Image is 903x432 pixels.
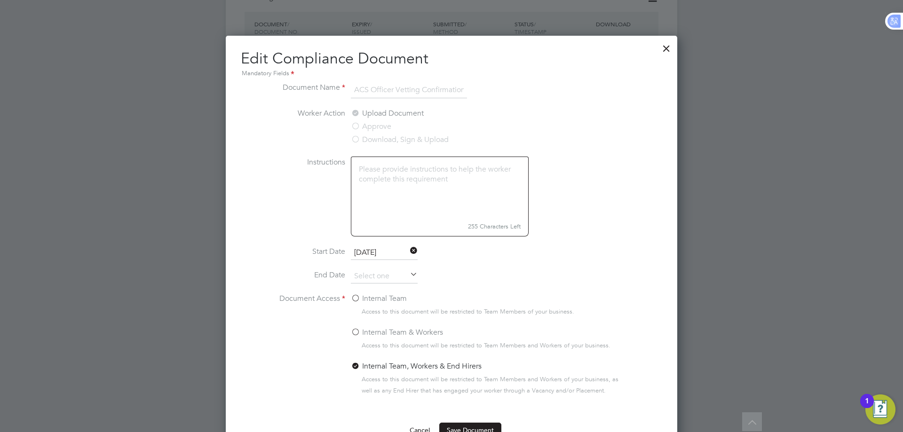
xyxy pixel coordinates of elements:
label: Internal Team, Workers & End Hirers [351,361,482,372]
div: Mandatory Fields [241,69,662,79]
label: End Date [275,269,345,282]
label: Approve [351,121,391,132]
button: Open Resource Center, 1 new notification [865,394,895,424]
input: Select one [351,269,418,283]
span: Access to this document will be restricted to Team Members and Workers of your business. [362,340,610,351]
span: Access to this document will be restricted to Team Members and Workers of your business, as well ... [362,374,628,396]
label: Worker Action [275,108,345,145]
span: Access to this document will be restricted to Team Members of your business. [362,306,574,317]
small: 255 Characters Left [351,217,529,236]
div: 1 [865,401,869,413]
label: Start Date [275,246,345,258]
label: Document Name [275,82,345,97]
label: Download, Sign & Upload [351,134,449,145]
label: Internal Team [351,293,407,304]
h2: Edit Compliance Document [241,49,662,79]
label: Upload Document [351,108,424,119]
label: Document Access [275,293,345,404]
input: Select one [351,246,418,260]
label: Internal Team & Workers [351,327,443,338]
label: Instructions [275,157,345,235]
